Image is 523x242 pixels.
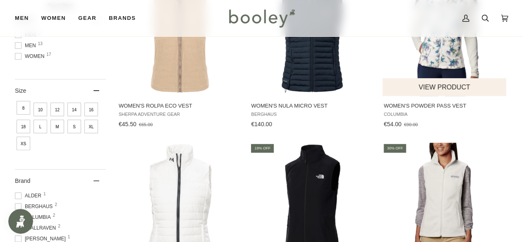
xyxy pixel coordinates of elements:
[41,14,66,22] span: Women
[33,120,47,133] span: Size: L
[84,120,98,133] span: Size: XL
[251,144,274,153] div: 19% off
[384,144,406,153] div: 30% off
[84,103,98,116] span: Size: 16
[15,42,38,49] span: Men
[15,192,44,199] span: Alder
[68,235,70,239] span: 1
[251,102,373,110] span: Women's Nula Micro Vest
[404,122,418,127] span: €90.00
[15,177,30,184] span: Brand
[46,53,51,57] span: 17
[119,102,241,110] span: Women's Rolpa Eco Vest
[55,203,57,207] span: 2
[109,14,136,22] span: Brands
[251,121,272,127] span: €140.00
[15,14,29,22] span: Men
[15,87,26,94] span: Size
[15,53,47,60] span: Women
[15,213,53,221] span: Columbia
[384,102,506,110] span: Women's Powder Pass Vest
[384,121,401,127] span: €54.00
[53,213,55,218] span: 2
[15,224,58,232] span: Fjallraven
[17,120,30,133] span: Size: 18
[33,103,47,116] span: Size: 10
[78,14,96,22] span: Gear
[50,103,64,116] span: Size: 12
[382,78,506,96] button: View product
[119,112,241,117] span: Sherpa Adventure Gear
[139,122,153,127] span: €65.00
[38,42,43,46] span: 13
[15,31,39,38] span: Kids
[384,112,506,117] span: Columbia
[119,121,136,127] span: €45.50
[58,224,60,228] span: 2
[50,120,64,133] span: Size: M
[8,209,33,234] iframe: Button to open loyalty program pop-up
[15,203,55,210] span: Berghaus
[251,112,373,117] span: Berghaus
[17,101,30,115] span: Size: 8
[17,137,30,150] span: Size: XS
[43,192,46,196] span: 1
[67,120,81,133] span: Size: S
[67,103,81,116] span: Size: 14
[225,6,298,30] img: Booley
